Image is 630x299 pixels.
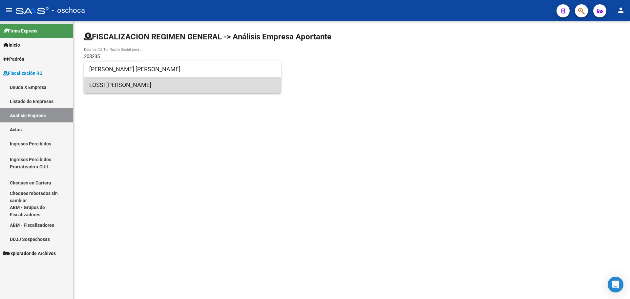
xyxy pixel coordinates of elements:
span: - oschoca [52,3,85,18]
span: Explorador de Archivos [3,250,56,257]
span: Inicio [3,41,20,49]
span: LOSSI [PERSON_NAME] [89,77,276,93]
div: Open Intercom Messenger [608,277,623,292]
span: Padrón [3,55,24,63]
mat-icon: person [617,6,625,14]
h1: FISCALIZACION REGIMEN GENERAL -> Análisis Empresa Aportante [84,32,331,42]
span: Firma Express [3,27,37,34]
span: [PERSON_NAME] [PERSON_NAME] [89,61,276,77]
span: Fiscalización RG [3,70,43,77]
mat-icon: menu [5,6,13,14]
